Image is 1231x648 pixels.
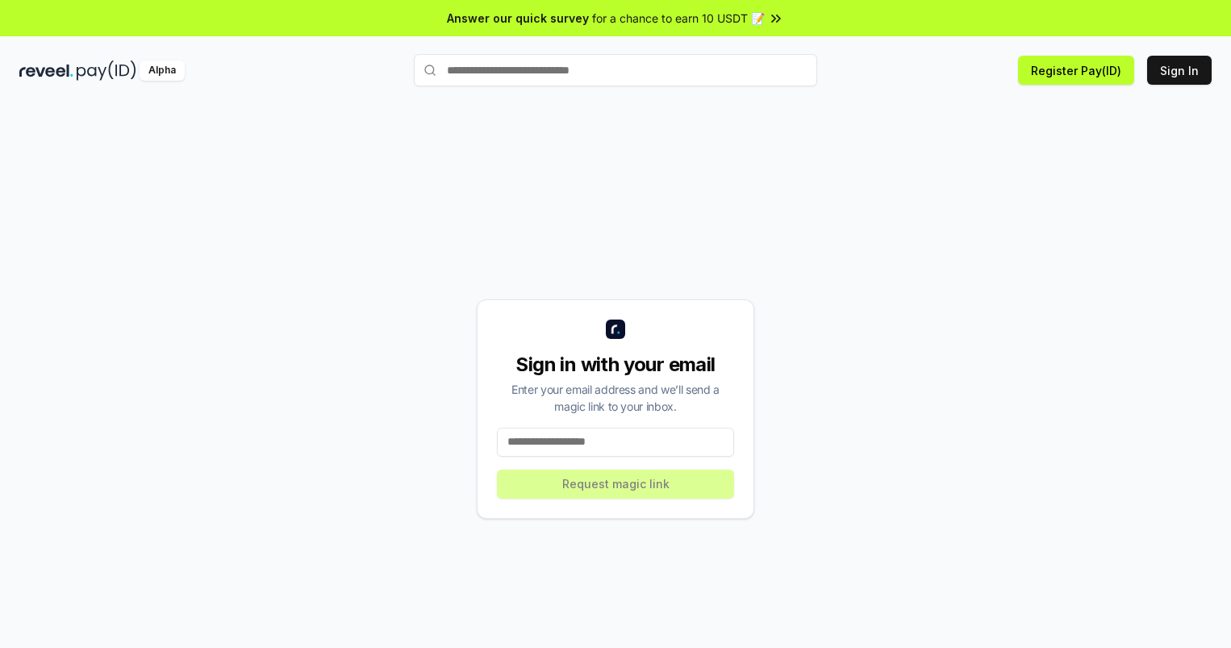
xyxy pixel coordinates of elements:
img: logo_small [606,320,625,339]
span: for a chance to earn 10 USDT 📝 [592,10,765,27]
span: Answer our quick survey [447,10,589,27]
button: Sign In [1147,56,1212,85]
img: reveel_dark [19,61,73,81]
img: pay_id [77,61,136,81]
button: Register Pay(ID) [1018,56,1134,85]
div: Enter your email address and we’ll send a magic link to your inbox. [497,381,734,415]
div: Alpha [140,61,185,81]
div: Sign in with your email [497,352,734,378]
